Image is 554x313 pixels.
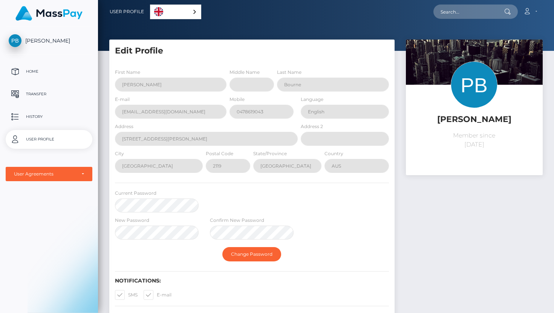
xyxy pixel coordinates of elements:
div: User Agreements [14,171,76,177]
label: Last Name [277,69,301,76]
h5: Edit Profile [115,45,389,57]
span: [PERSON_NAME] [6,37,92,44]
aside: Language selected: English [150,5,201,19]
p: User Profile [9,134,89,145]
a: Home [6,62,92,81]
label: Middle Name [230,69,260,76]
label: Language [301,96,323,103]
label: Postal Code [206,150,233,157]
a: User Profile [110,4,144,20]
label: E-mail [115,96,130,103]
label: First Name [115,69,140,76]
a: History [6,107,92,126]
h5: [PERSON_NAME] [412,114,537,125]
img: ... [406,40,543,131]
p: Member since [DATE] [412,131,537,149]
a: Transfer [6,85,92,104]
div: Language [150,5,201,19]
label: Confirm New Password [210,217,264,224]
label: E-mail [144,290,171,300]
label: State/Province [253,150,287,157]
p: Transfer [9,89,89,100]
p: Home [9,66,89,77]
button: Change Password [222,247,281,261]
label: Country [324,150,343,157]
img: MassPay [15,6,83,21]
label: New Password [115,217,149,224]
label: City [115,150,124,157]
label: Address [115,123,133,130]
a: English [150,5,201,19]
label: Current Password [115,190,156,197]
h6: Notifications: [115,278,389,284]
p: History [9,111,89,122]
button: User Agreements [6,167,92,181]
label: Address 2 [301,123,323,130]
label: SMS [115,290,138,300]
a: User Profile [6,130,92,149]
label: Mobile [230,96,245,103]
input: Search... [433,5,504,19]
